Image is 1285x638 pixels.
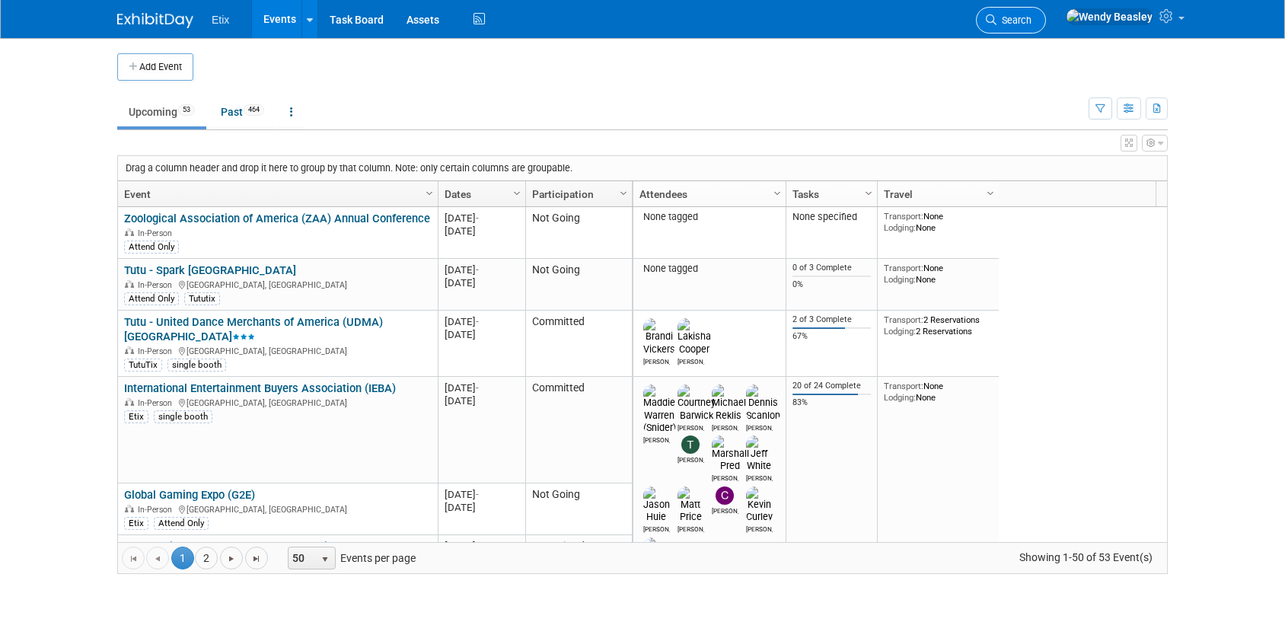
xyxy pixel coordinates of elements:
[124,359,162,371] div: TutuTix
[792,397,872,408] div: 83%
[125,346,134,354] img: In-Person Event
[525,311,632,377] td: Committed
[884,381,923,391] span: Transport:
[746,486,773,523] img: Kevin Curley
[792,181,867,207] a: Tasks
[532,181,622,207] a: Participation
[678,318,711,355] img: Lakisha Cooper
[792,211,872,223] div: None specified
[525,483,632,535] td: Not Going
[678,486,704,523] img: Matt Price
[476,264,479,276] span: -
[195,547,218,569] a: 2
[127,553,139,565] span: Go to the first page
[212,14,229,26] span: Etix
[124,540,368,582] a: Tutu - United Dance Merchants of America ([GEOGRAPHIC_DATA]) [GEOGRAPHIC_DATA]/[GEOGRAPHIC_DATA]
[792,331,872,342] div: 67%
[863,187,875,199] span: Column Settings
[983,181,1000,204] a: Column Settings
[154,517,209,529] div: Attend Only
[639,263,780,275] div: None tagged
[125,280,134,288] img: In-Person Event
[643,434,670,444] div: Maddie Warren (Snider)
[712,384,746,421] img: Michael Reklis
[792,279,872,290] div: 0%
[124,517,148,529] div: Etix
[445,501,518,514] div: [DATE]
[445,394,518,407] div: [DATE]
[639,211,780,223] div: None tagged
[643,538,670,574] img: Aaron Bare
[643,523,670,533] div: Jason Huie
[476,541,479,552] span: -
[445,381,518,394] div: [DATE]
[422,181,438,204] a: Column Settings
[884,392,916,403] span: Lodging:
[884,263,923,273] span: Transport:
[124,241,179,253] div: Attend Only
[146,547,169,569] a: Go to the previous page
[643,486,670,523] img: Jason Huie
[117,13,193,28] img: ExhibitDay
[445,315,518,328] div: [DATE]
[792,381,872,391] div: 20 of 24 Complete
[1066,8,1153,25] img: Wendy Beasley
[445,328,518,341] div: [DATE]
[124,263,296,277] a: Tutu - Spark [GEOGRAPHIC_DATA]
[476,316,479,327] span: -
[138,505,177,515] span: In-Person
[712,435,749,472] img: Marshall Pred
[476,489,479,500] span: -
[639,181,776,207] a: Attendees
[678,523,704,533] div: Matt Price
[884,211,923,222] span: Transport:
[681,435,700,454] img: Travis Janovich
[138,228,177,238] span: In-Person
[124,292,179,305] div: Attend Only
[525,259,632,311] td: Not Going
[423,187,435,199] span: Column Settings
[884,326,916,337] span: Lodging:
[445,263,518,276] div: [DATE]
[225,553,238,565] span: Go to the next page
[976,7,1046,33] a: Search
[245,547,268,569] a: Go to the last page
[124,410,148,423] div: Etix
[643,384,676,433] img: Maddie Warren (Snider)
[884,274,916,285] span: Lodging:
[138,280,177,290] span: In-Person
[643,356,670,365] div: Brandi Vickers
[746,422,773,432] div: Dennis Scanlon
[124,344,431,357] div: [GEOGRAPHIC_DATA], [GEOGRAPHIC_DATA]
[792,263,872,273] div: 0 of 3 Complete
[712,505,738,515] div: Chris Battaglino
[445,225,518,238] div: [DATE]
[476,382,479,394] span: -
[792,314,872,325] div: 2 of 3 Complete
[746,523,773,533] div: Kevin Curley
[220,547,243,569] a: Go to the next page
[171,547,194,569] span: 1
[117,53,193,81] button: Add Event
[1006,547,1167,568] span: Showing 1-50 of 53 Event(s)
[117,97,206,126] a: Upcoming53
[445,488,518,501] div: [DATE]
[289,547,314,569] span: 50
[716,486,734,505] img: Chris Battaglino
[525,207,632,259] td: Not Going
[124,315,383,343] a: Tutu - United Dance Merchants of America (UDMA) [GEOGRAPHIC_DATA]
[617,187,630,199] span: Column Settings
[445,540,518,553] div: [DATE]
[884,314,993,337] div: 2 Reservations 2 Reservations
[250,553,263,565] span: Go to the last page
[770,181,786,204] a: Column Settings
[525,377,632,483] td: Committed
[643,318,675,355] img: Brandi Vickers
[445,181,515,207] a: Dates
[884,314,923,325] span: Transport:
[746,435,773,472] img: Jeff White
[244,104,264,116] span: 464
[124,381,396,395] a: International Entertainment Buyers Association (IEBA)
[125,505,134,512] img: In-Person Event
[884,181,989,207] a: Travel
